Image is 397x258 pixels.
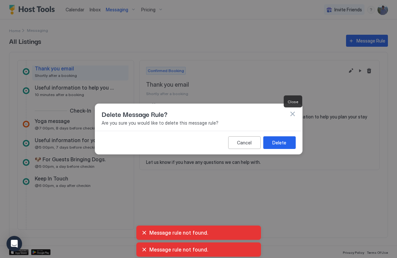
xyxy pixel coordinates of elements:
[102,120,296,126] span: Are you sure you would like to delete this message rule?
[288,99,298,104] span: Close
[228,136,261,149] button: Cancel
[237,139,252,146] div: Cancel
[149,229,256,236] span: Message rule not found.
[149,246,256,253] span: Message rule not found.
[272,139,286,146] div: Delete
[263,136,296,149] button: Delete
[6,236,22,252] div: Open Intercom Messenger
[102,109,167,119] span: Delete Message Rule?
